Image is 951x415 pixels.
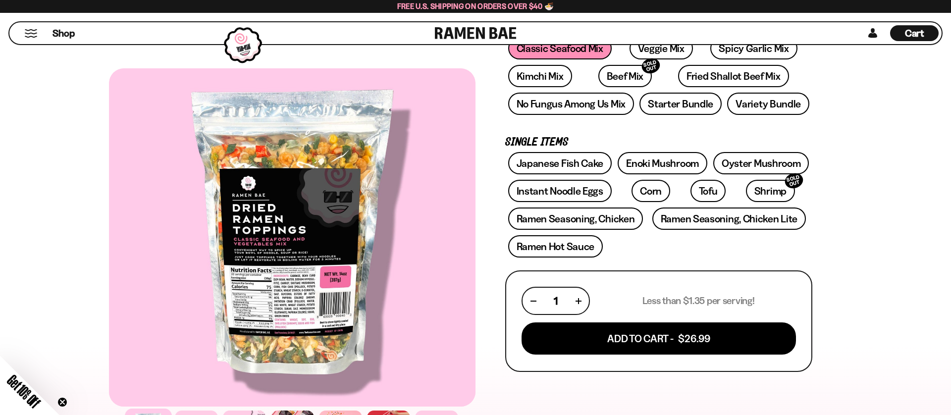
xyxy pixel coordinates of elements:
a: Corn [632,180,670,202]
a: Ramen Seasoning, Chicken Lite [652,207,806,230]
div: SOLD OUT [640,56,662,76]
a: Kimchi Mix [508,65,572,87]
a: Beef MixSOLD OUT [598,65,652,87]
a: Tofu [690,180,726,202]
a: Fried Shallot Beef Mix [678,65,789,87]
button: Add To Cart - $26.99 [522,322,796,355]
a: Shop [53,25,75,41]
a: Japanese Fish Cake [508,152,612,174]
span: Get 10% Off [4,372,43,411]
a: Cart [890,22,939,44]
button: Close teaser [57,397,67,407]
a: Ramen Seasoning, Chicken [508,207,643,230]
p: Less than $1.35 per serving! [642,295,755,307]
span: Free U.S. Shipping on Orders over $40 🍜 [397,1,554,11]
a: Oyster Mushroom [713,152,809,174]
span: 1 [554,295,558,307]
a: Ramen Hot Sauce [508,235,603,258]
p: Single Items [505,138,812,147]
span: Shop [53,27,75,40]
a: Starter Bundle [639,93,722,115]
button: Mobile Menu Trigger [24,29,38,38]
a: Enoki Mushroom [618,152,707,174]
span: Cart [905,27,924,39]
a: ShrimpSOLD OUT [746,180,795,202]
div: SOLD OUT [783,171,805,191]
a: Instant Noodle Eggs [508,180,612,202]
a: No Fungus Among Us Mix [508,93,634,115]
a: Variety Bundle [727,93,809,115]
